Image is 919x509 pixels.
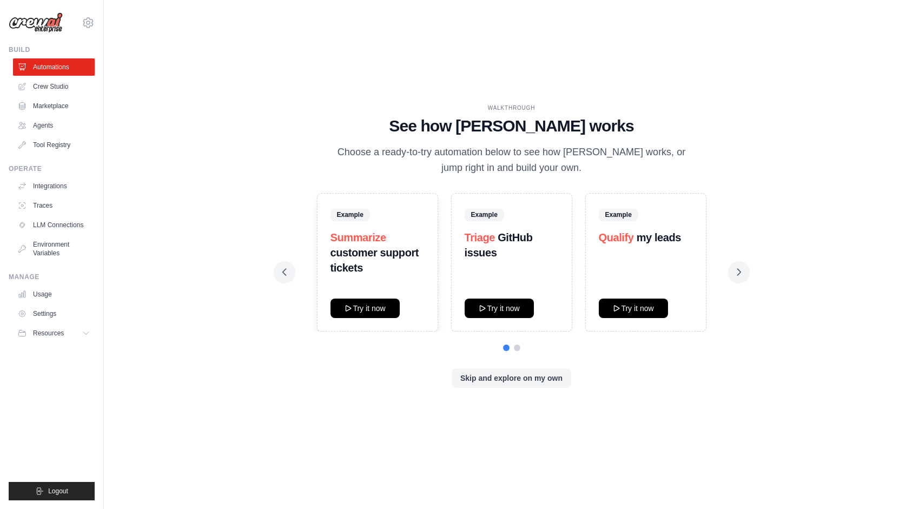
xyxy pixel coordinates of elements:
[330,209,370,221] span: Example
[330,144,693,176] p: Choose a ready-to-try automation below to see how [PERSON_NAME] works, or jump right in and build...
[9,12,63,33] img: Logo
[465,299,534,318] button: Try it now
[599,209,638,221] span: Example
[9,273,95,281] div: Manage
[13,216,95,234] a: LLM Connections
[465,232,533,259] strong: GitHub issues
[282,104,741,112] div: WALKTHROUGH
[13,97,95,115] a: Marketplace
[48,487,68,495] span: Logout
[13,177,95,195] a: Integrations
[599,299,668,318] button: Try it now
[9,164,95,173] div: Operate
[33,329,64,338] span: Resources
[13,78,95,95] a: Crew Studio
[9,45,95,54] div: Build
[13,197,95,214] a: Traces
[465,232,495,243] span: Triage
[330,299,400,318] button: Try it now
[13,136,95,154] a: Tool Registry
[452,368,571,388] button: Skip and explore on my own
[13,117,95,134] a: Agents
[13,58,95,76] a: Automations
[9,482,95,500] button: Logout
[330,232,386,243] span: Summarize
[13,325,95,342] button: Resources
[599,232,634,243] span: Qualify
[465,209,504,221] span: Example
[330,247,419,274] strong: customer support tickets
[13,286,95,303] a: Usage
[282,116,741,136] h1: See how [PERSON_NAME] works
[13,236,95,262] a: Environment Variables
[637,232,681,243] strong: my leads
[13,305,95,322] a: Settings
